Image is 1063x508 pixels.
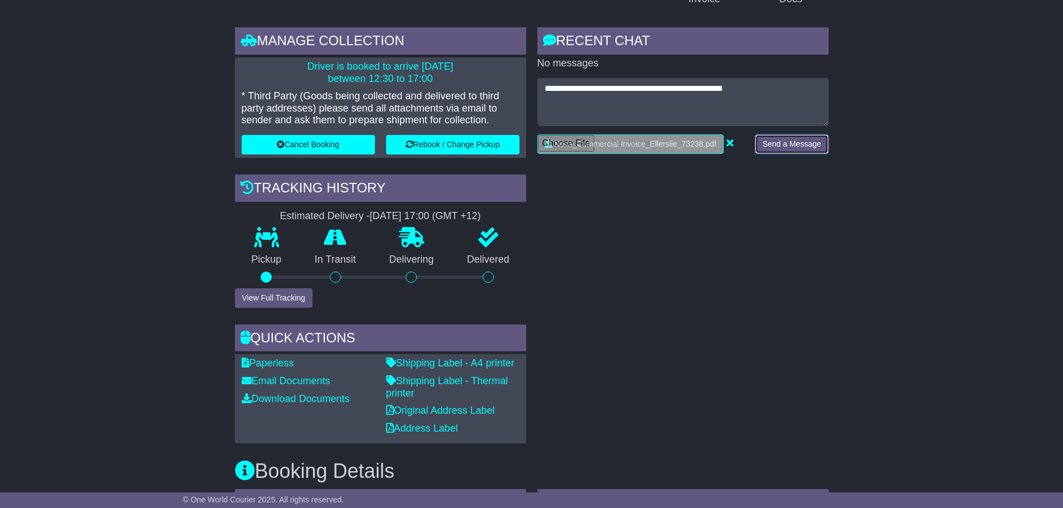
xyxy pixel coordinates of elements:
[537,27,829,57] div: RECENT CHAT
[386,405,495,416] a: Original Address Label
[537,57,829,70] p: No messages
[386,135,520,154] button: Rebook / Change Pickup
[386,423,458,434] a: Address Label
[242,135,375,154] button: Cancel Booking
[242,90,520,127] p: * Third Party (Goods being collected and delivered to third party addresses) please send all atta...
[373,254,451,266] p: Delivering
[242,375,330,386] a: Email Documents
[235,175,526,205] div: Tracking history
[298,254,373,266] p: In Transit
[370,210,481,222] div: [DATE] 17:00 (GMT +12)
[235,288,312,308] button: View Full Tracking
[242,61,520,85] p: Driver is booked to arrive [DATE] between 12:30 to 17:00
[386,375,508,399] a: Shipping Label - Thermal printer
[242,357,294,369] a: Paperless
[235,254,299,266] p: Pickup
[755,134,828,154] button: Send a Message
[235,460,829,482] h3: Booking Details
[235,325,526,355] div: Quick Actions
[386,357,514,369] a: Shipping Label - A4 printer
[450,254,526,266] p: Delivered
[183,495,344,504] span: © One World Courier 2025. All rights reserved.
[242,393,350,404] a: Download Documents
[235,210,526,222] div: Estimated Delivery -
[235,27,526,57] div: Manage collection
